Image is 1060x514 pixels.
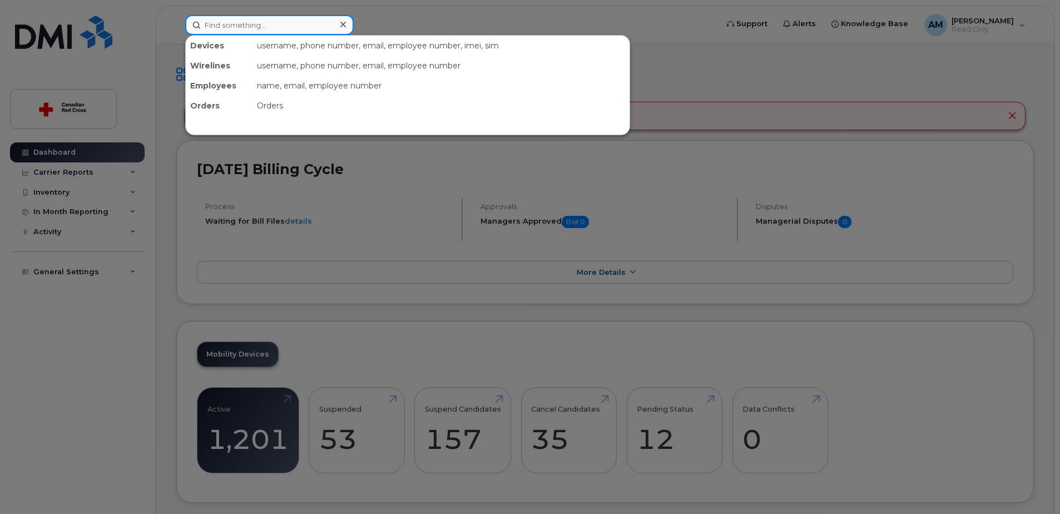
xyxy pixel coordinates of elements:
[186,56,252,76] div: Wirelines
[186,96,252,116] div: Orders
[252,56,630,76] div: username, phone number, email, employee number
[252,96,630,116] div: Orders
[252,36,630,56] div: username, phone number, email, employee number, imei, sim
[186,36,252,56] div: Devices
[252,76,630,96] div: name, email, employee number
[186,76,252,96] div: Employees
